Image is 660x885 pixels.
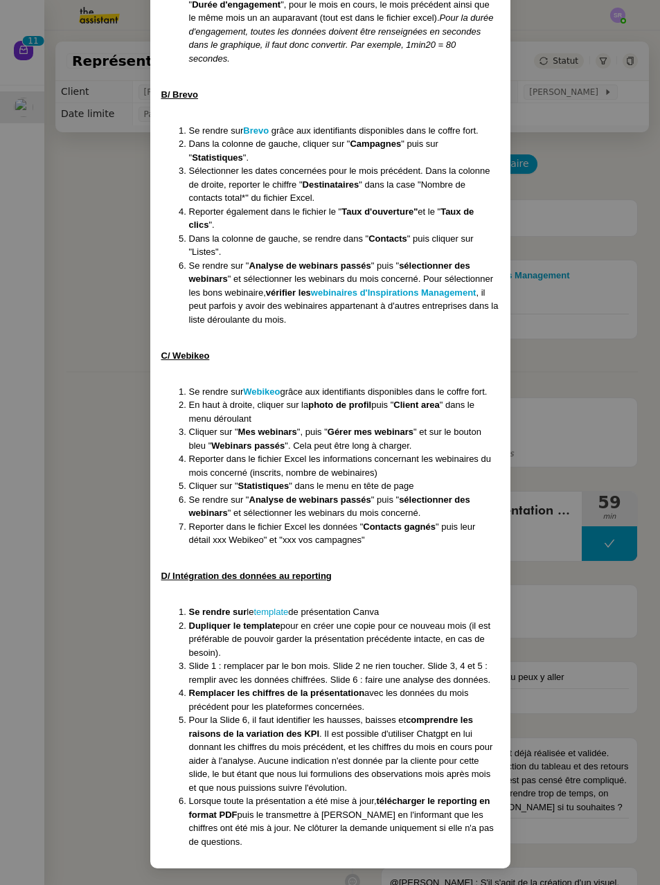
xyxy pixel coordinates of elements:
[393,400,439,410] strong: Client area
[161,350,210,361] u: C/ Webikeo
[189,794,499,848] li: Lorsque toute la présentation a été mise à jour, puis le transmettre à [PERSON_NAME] en l'informa...
[189,259,499,327] li: Se rendre sur " " puis " " et sélectionner les webinars du mois concerné. Pour sélectionner les b...
[189,124,499,138] li: Se rendre sur grâce aux identifiants disponibles dans le coffre fort.
[189,659,499,686] li: Slide 1 : remplacer par le bon mois. Slide 2 ne rien toucher. Slide 3, 4 et 5 : remplir avec les ...
[161,89,198,100] u: B/ Brevo
[350,138,401,149] strong: Campagnes
[266,287,311,298] strong: vérifier les
[189,713,499,794] li: Pour la Slide 6, il faut identifier les hausses, baisses et . Il est possible d'utiliser Chatgpt ...
[161,571,332,581] u: D/ Intégration des données au reporting
[189,796,490,820] strong: télécharger le reporting en format PDF
[189,137,499,164] li: Dans la colonne de gauche, cliquer sur " " puis sur " ".
[328,427,413,437] strong: Gérer mes webinars
[192,152,243,163] strong: Statistiques
[189,398,499,425] li: En haut à droite, cliquer sur la puis " " dans le menu déroulant
[341,206,418,217] strong: Taux d'ouverture"
[238,481,289,491] strong: Statistiques
[189,232,499,259] li: Dans la colonne de gauche, se rendre dans " " puis cliquer sur "Listes".
[189,686,499,713] li: avec les données du mois précédent pour les plateformes concernées.
[189,385,499,399] li: Se rendre sur grâce aux identifiants disponibles dans le coffre fort.
[243,125,271,136] a: Brevo
[189,619,499,660] li: pour en créer une copie pour ce nouveau mois (il est préférable de pouvoir garder la présentation...
[303,179,359,190] strong: Destinataires
[189,715,473,739] strong: comprendre les raisons de la variation des KPI
[189,205,499,232] li: Reporter également dans le fichier le " et le " ".
[189,520,499,547] li: Reporter dans le fichier Excel les données " " puis leur détail xxx Webikeo" et "xxx vos campagnes"
[189,164,499,205] li: Sélectionner les dates concernées pour le mois précédent. Dans la colonne de droite, reporter le ...
[249,260,371,271] strong: Analyse de webinars passés
[243,125,269,136] strong: Brevo
[308,400,371,410] strong: photo de profil
[189,620,280,631] strong: Dupliquer le template
[189,605,499,619] li: le de présentation Canva
[189,452,499,479] li: Reporter dans le fichier Excel les informations concernant les webinaires du mois concerné (inscr...
[311,287,476,298] a: webinaires d'Inspirations Management
[189,425,499,452] li: Cliquer sur " ", puis " " et sur le bouton bleu " ". Cela peut être long à charger.
[243,386,280,397] a: Webikeo
[368,233,407,244] strong: Contacts
[363,521,436,532] strong: Contacts gagnés
[189,493,499,520] li: Se rendre sur " " puis " " et sélectionner les webinars du mois concerné.
[211,440,285,451] strong: Webinars passés
[189,12,494,64] em: Pour la durée d'engagement, toutes les données doivent être renseignées en secondes dans le graph...
[249,494,371,505] strong: Analyse de webinars passés
[189,607,247,617] strong: Se rendre sur
[189,479,499,493] li: Cliquer sur " " dans le menu en tête de page
[253,607,288,617] a: template
[189,688,365,698] strong: Remplacer les chiffres de la présentation
[238,427,297,437] strong: Mes webinars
